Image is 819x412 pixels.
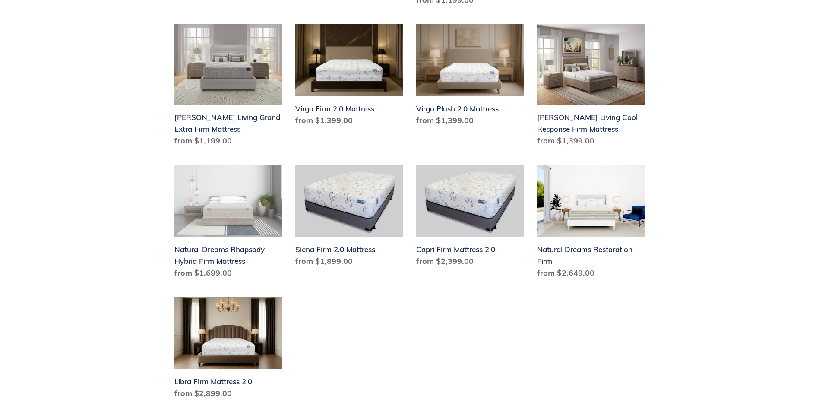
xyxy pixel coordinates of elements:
a: Virgo Firm 2.0 Mattress [295,24,403,130]
a: Siena Firm 2.0 Mattress [295,165,403,270]
a: Capri Firm Mattress 2.0 [416,165,524,270]
a: Libra Firm Mattress 2.0 [174,297,282,402]
a: Scott Living Cool Response Firm Mattress [537,24,645,150]
a: Scott Living Grand Extra Firm Mattress [174,24,282,150]
a: Virgo Plush 2.0 Mattress [416,24,524,130]
a: Natural Dreams Restoration Firm [537,165,645,282]
a: Natural Dreams Rhapsody Hybrid Firm Mattress [174,165,282,282]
